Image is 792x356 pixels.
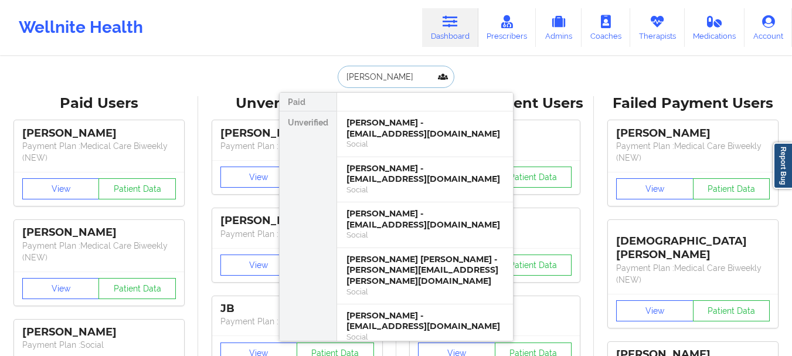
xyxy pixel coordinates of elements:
button: Patient Data [693,300,770,321]
button: Patient Data [693,178,770,199]
div: Social [346,332,504,342]
div: Social [346,139,504,149]
div: Unverified Users [206,94,388,113]
p: Payment Plan : Unmatched Plan [220,316,374,327]
div: Paid Users [8,94,190,113]
div: [DEMOGRAPHIC_DATA][PERSON_NAME] [616,226,770,262]
p: Payment Plan : Social [22,339,176,351]
p: Payment Plan : Medical Care Biweekly (NEW) [616,262,770,286]
button: View [616,300,694,321]
div: [PERSON_NAME] - [EMAIL_ADDRESS][DOMAIN_NAME] [346,117,504,139]
button: View [220,167,298,188]
button: Patient Data [495,255,572,276]
div: JB [220,302,374,316]
p: Payment Plan : Medical Care Biweekly (NEW) [616,140,770,164]
div: Social [346,185,504,195]
div: Failed Payment Users [602,94,784,113]
p: Payment Plan : Unmatched Plan [220,228,374,240]
p: Payment Plan : Medical Care Biweekly (NEW) [22,140,176,164]
div: [PERSON_NAME] [22,226,176,239]
p: Payment Plan : Unmatched Plan [220,140,374,152]
a: Medications [685,8,745,47]
a: Therapists [630,8,685,47]
div: [PERSON_NAME] [220,127,374,140]
div: Paid [280,93,336,111]
div: [PERSON_NAME] [616,127,770,140]
button: Patient Data [98,278,176,299]
a: Dashboard [422,8,478,47]
a: Prescribers [478,8,536,47]
button: View [22,278,100,299]
div: Social [346,230,504,240]
a: Coaches [582,8,630,47]
div: [PERSON_NAME] [220,214,374,228]
div: [PERSON_NAME] - [EMAIL_ADDRESS][DOMAIN_NAME] [346,163,504,185]
button: View [616,178,694,199]
div: [PERSON_NAME] [PERSON_NAME] - [PERSON_NAME][EMAIL_ADDRESS][PERSON_NAME][DOMAIN_NAME] [346,254,504,287]
a: Account [745,8,792,47]
div: [PERSON_NAME] - [EMAIL_ADDRESS][DOMAIN_NAME] [346,208,504,230]
div: [PERSON_NAME] [22,127,176,140]
p: Payment Plan : Medical Care Biweekly (NEW) [22,240,176,263]
button: Patient Data [98,178,176,199]
div: Social [346,287,504,297]
a: Admins [536,8,582,47]
div: [PERSON_NAME] [22,326,176,339]
button: View [220,255,298,276]
button: Patient Data [495,167,572,188]
button: View [22,178,100,199]
div: [PERSON_NAME] - [EMAIL_ADDRESS][DOMAIN_NAME] [346,310,504,332]
a: Report Bug [773,143,792,189]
